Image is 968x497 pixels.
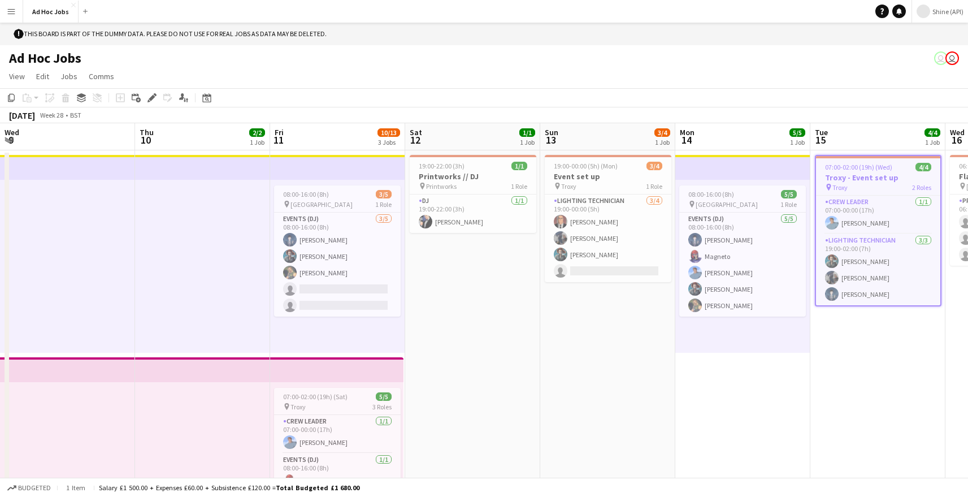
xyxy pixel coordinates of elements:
[679,185,806,317] app-job-card: 08:00-16:00 (8h)5/5 [GEOGRAPHIC_DATA]1 RoleEvents (DJ)5/508:00-16:00 (8h)[PERSON_NAME]Magneto[PER...
[543,133,558,146] span: 13
[680,127,694,137] span: Mon
[377,128,400,137] span: 10/13
[915,163,931,171] span: 4/4
[5,127,19,137] span: Wed
[519,128,535,137] span: 1/1
[250,138,264,146] div: 1 Job
[84,69,119,84] a: Comms
[410,171,536,181] h3: Printworks // DJ
[511,162,527,170] span: 1/1
[290,200,353,209] span: [GEOGRAPHIC_DATA]
[283,190,329,198] span: 08:00-16:00 (8h)
[99,483,359,492] div: Salary £1 500.00 + Expenses £60.00 + Subsistence £120.00 =
[815,155,941,306] app-job-card: 07:00-02:00 (19h) (Wed)4/4Troxy - Event set up Troxy2 RolesCrew Leader1/107:00-00:00 (17h)[PERSON...
[378,138,400,146] div: 3 Jobs
[283,392,348,401] span: 07:00-02:00 (19h) (Sat)
[273,133,284,146] span: 11
[789,128,805,137] span: 5/5
[654,128,670,137] span: 3/4
[274,453,401,492] app-card-role: Events (DJ)1/108:00-16:00 (8h)Magneto
[376,190,392,198] span: 3/5
[9,110,35,121] div: [DATE]
[5,69,29,84] a: View
[520,138,535,146] div: 1 Job
[545,171,671,181] h3: Event set up
[934,51,948,65] app-user-avatar: Hammad Rashid
[249,128,265,137] span: 2/2
[816,196,940,234] app-card-role: Crew Leader1/107:00-00:00 (17h)[PERSON_NAME]
[18,484,51,492] span: Budgeted
[561,182,576,191] span: Troxy
[372,403,392,411] span: 3 Roles
[408,133,422,146] span: 12
[932,7,963,16] span: Shine (API)
[36,71,49,81] span: Edit
[290,403,306,411] span: Troxy
[9,50,81,67] h1: Ad Hoc Jobs
[696,200,758,209] span: [GEOGRAPHIC_DATA]
[912,183,931,192] span: 2 Roles
[3,133,19,146] span: 9
[816,172,940,183] h3: Troxy - Event set up
[138,133,154,146] span: 10
[426,182,457,191] span: Printworks
[679,213,806,317] app-card-role: Events (DJ)5/508:00-16:00 (8h)[PERSON_NAME]Magneto[PERSON_NAME][PERSON_NAME][PERSON_NAME]
[9,71,25,81] span: View
[815,127,828,137] span: Tue
[832,183,848,192] span: Troxy
[646,182,662,191] span: 1 Role
[276,483,359,492] span: Total Budgeted £1 680.00
[275,127,284,137] span: Fri
[655,138,670,146] div: 1 Job
[925,138,940,146] div: 1 Job
[14,29,24,39] span: !
[376,392,392,401] span: 5/5
[545,155,671,282] app-job-card: 19:00-00:00 (5h) (Mon)3/4Event set up Troxy1 RoleLighting technician3/419:00-00:00 (5h)[PERSON_NA...
[545,195,671,282] app-card-role: Lighting technician3/419:00-00:00 (5h)[PERSON_NAME][PERSON_NAME][PERSON_NAME]
[688,190,734,198] span: 08:00-16:00 (8h)
[781,190,797,198] span: 5/5
[419,162,465,170] span: 19:00-22:00 (3h)
[37,111,66,119] span: Week 28
[140,127,154,137] span: Thu
[780,200,797,209] span: 1 Role
[32,69,54,84] a: Edit
[274,213,401,317] app-card-role: Events (DJ)3/508:00-16:00 (8h)[PERSON_NAME][PERSON_NAME][PERSON_NAME]
[950,127,965,137] span: Wed
[375,200,392,209] span: 1 Role
[790,138,805,146] div: 1 Job
[410,195,536,233] app-card-role: DJ1/119:00-22:00 (3h)[PERSON_NAME]
[816,234,940,305] app-card-role: Lighting technician3/319:00-02:00 (7h)[PERSON_NAME][PERSON_NAME][PERSON_NAME]
[274,185,401,317] app-job-card: 08:00-16:00 (8h)3/5 [GEOGRAPHIC_DATA]1 RoleEvents (DJ)3/508:00-16:00 (8h)[PERSON_NAME][PERSON_NAM...
[60,71,77,81] span: Jobs
[410,155,536,233] app-job-card: 19:00-22:00 (3h)1/1Printworks // DJ Printworks1 RoleDJ1/119:00-22:00 (3h)[PERSON_NAME]
[62,483,89,492] span: 1 item
[924,128,940,137] span: 4/4
[56,69,82,84] a: Jobs
[646,162,662,170] span: 3/4
[274,415,401,453] app-card-role: Crew Leader1/107:00-00:00 (17h)[PERSON_NAME]
[23,1,79,23] button: Ad Hoc Jobs
[410,127,422,137] span: Sat
[678,133,694,146] span: 14
[70,111,81,119] div: BST
[6,482,53,494] button: Budgeted
[948,133,965,146] span: 16
[945,51,959,65] app-user-avatar: Hammad Rashid
[813,133,828,146] span: 15
[554,162,618,170] span: 19:00-00:00 (5h) (Mon)
[825,163,892,171] span: 07:00-02:00 (19h) (Wed)
[545,127,558,137] span: Sun
[89,71,114,81] span: Comms
[511,182,527,191] span: 1 Role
